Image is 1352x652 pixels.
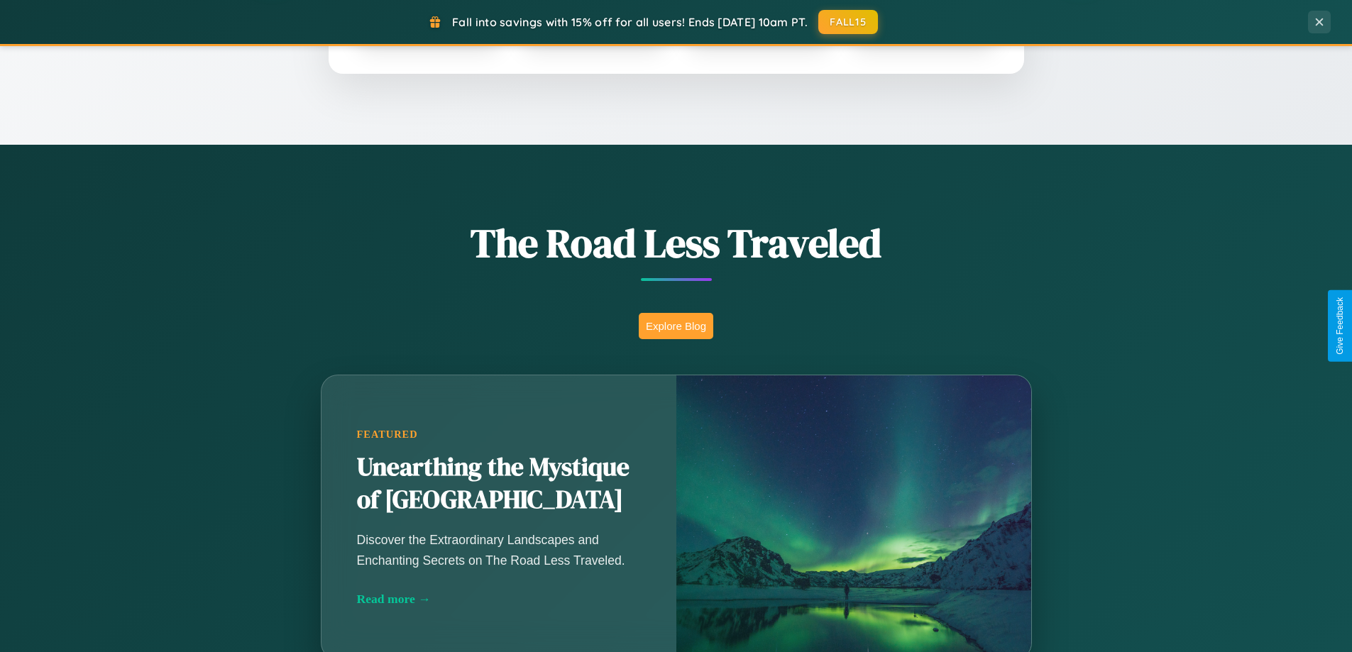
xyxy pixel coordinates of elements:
div: Give Feedback [1335,297,1345,355]
h1: The Road Less Traveled [251,216,1102,270]
button: FALL15 [818,10,878,34]
span: Fall into savings with 15% off for all users! Ends [DATE] 10am PT. [452,15,808,29]
button: Explore Blog [639,313,713,339]
div: Read more → [357,592,641,607]
h2: Unearthing the Mystique of [GEOGRAPHIC_DATA] [357,451,641,516]
p: Discover the Extraordinary Landscapes and Enchanting Secrets on The Road Less Traveled. [357,530,641,570]
div: Featured [357,429,641,441]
